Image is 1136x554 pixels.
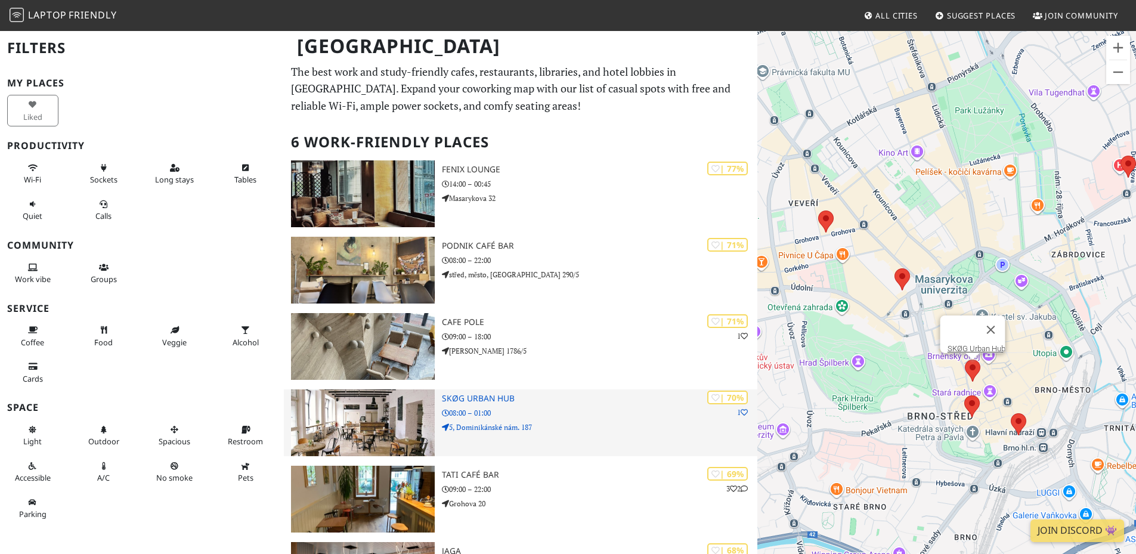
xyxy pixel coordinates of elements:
[442,407,757,419] p: 08:00 – 01:00
[24,174,41,185] span: Stable Wi-Fi
[94,337,113,348] span: Food
[23,211,42,221] span: Quiet
[220,420,271,451] button: Restroom
[707,162,748,175] div: | 77%
[21,337,44,348] span: Coffee
[7,320,58,352] button: Coffee
[291,63,750,114] p: The best work and study-friendly cafes, restaurants, libraries, and hotel lobbies in [GEOGRAPHIC_...
[291,237,435,304] img: Podnik café bar
[442,422,757,433] p: 5, Dominikánské nám. 187
[442,165,757,175] h3: Fenix Lounge
[7,303,277,314] h3: Service
[737,407,748,418] p: 1
[78,420,129,451] button: Outdoor
[162,337,187,348] span: Veggie
[7,357,58,388] button: Cards
[287,30,755,63] h1: [GEOGRAPHIC_DATA]
[155,174,194,185] span: Long stays
[442,255,757,266] p: 08:00 – 22:00
[707,391,748,404] div: | 70%
[442,193,757,204] p: Masarykova 32
[442,331,757,342] p: 09:00 – 18:00
[291,389,435,456] img: SKØG Urban Hub
[7,456,58,488] button: Accessible
[442,269,757,280] p: střed, město, [GEOGRAPHIC_DATA] 290/5
[88,436,119,447] span: Outdoor area
[1045,10,1118,21] span: Join Community
[10,8,24,22] img: LaptopFriendly
[1028,5,1123,26] a: Join Community
[156,472,193,483] span: Smoke free
[233,337,259,348] span: Alcohol
[291,160,435,227] img: Fenix Lounge
[291,466,435,533] img: TATI Café Bar
[442,484,757,495] p: 09:00 – 22:00
[91,274,117,284] span: Group tables
[220,158,271,190] button: Tables
[284,313,757,380] a: cafe POLE | 71% 1 cafe POLE 09:00 – 18:00 [PERSON_NAME] 1786/5
[976,315,1005,344] button: Close
[875,10,918,21] span: All Cities
[291,313,435,380] img: cafe POLE
[284,160,757,227] a: Fenix Lounge | 77% Fenix Lounge 14:00 – 00:45 Masarykova 32
[238,472,253,483] span: Pet friendly
[7,158,58,190] button: Wi-Fi
[234,174,256,185] span: Work-friendly tables
[78,258,129,289] button: Groups
[78,320,129,352] button: Food
[947,10,1016,21] span: Suggest Places
[10,5,117,26] a: LaptopFriendly LaptopFriendly
[220,456,271,488] button: Pets
[291,124,750,160] h2: 6 Work-Friendly Places
[69,8,116,21] span: Friendly
[149,320,200,352] button: Veggie
[78,456,129,488] button: A/C
[159,436,190,447] span: Spacious
[7,240,277,251] h3: Community
[930,5,1021,26] a: Suggest Places
[28,8,67,21] span: Laptop
[149,420,200,451] button: Spacious
[228,436,263,447] span: Restroom
[442,470,757,480] h3: TATI Café Bar
[149,158,200,190] button: Long stays
[707,238,748,252] div: | 71%
[7,140,277,151] h3: Productivity
[149,456,200,488] button: No smoke
[90,174,117,185] span: Power sockets
[7,78,277,89] h3: My Places
[78,194,129,226] button: Calls
[284,466,757,533] a: TATI Café Bar | 69% 32 TATI Café Bar 09:00 – 22:00 Grohova 20
[737,330,748,342] p: 1
[442,498,757,509] p: Grohova 20
[15,274,51,284] span: People working
[23,436,42,447] span: Natural light
[220,320,271,352] button: Alcohol
[97,472,110,483] span: Air conditioned
[947,344,1005,353] a: SKØG Urban Hub
[1106,36,1130,60] button: Zoom in
[726,483,748,494] p: 3 2
[707,467,748,481] div: | 69%
[19,509,47,519] span: Parking
[859,5,923,26] a: All Cities
[1106,60,1130,84] button: Zoom out
[7,493,58,524] button: Parking
[442,317,757,327] h3: cafe POLE
[284,237,757,304] a: Podnik café bar | 71% Podnik café bar 08:00 – 22:00 střed, město, [GEOGRAPHIC_DATA] 290/5
[7,258,58,289] button: Work vibe
[95,211,112,221] span: Video/audio calls
[442,345,757,357] p: [PERSON_NAME] 1786/5
[707,314,748,328] div: | 71%
[284,389,757,456] a: SKØG Urban Hub | 70% 1 SKØG Urban Hub 08:00 – 01:00 5, Dominikánské nám. 187
[78,158,129,190] button: Sockets
[442,178,757,190] p: 14:00 – 00:45
[7,194,58,226] button: Quiet
[7,30,277,66] h2: Filters
[7,402,277,413] h3: Space
[23,373,43,384] span: Credit cards
[442,394,757,404] h3: SKØG Urban Hub
[442,241,757,251] h3: Podnik café bar
[15,472,51,483] span: Accessible
[7,420,58,451] button: Light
